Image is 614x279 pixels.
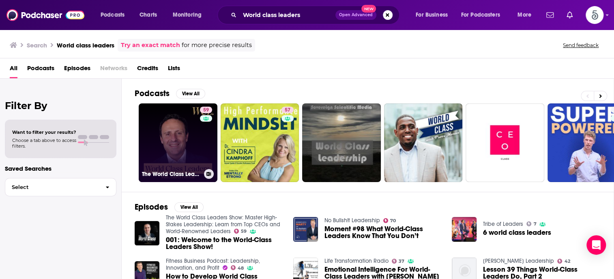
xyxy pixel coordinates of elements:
[176,89,205,99] button: View All
[95,9,135,21] button: open menu
[134,9,162,21] a: Charts
[483,258,554,264] a: Scott Ross Leadership
[100,62,127,78] span: Networks
[231,265,244,270] a: 48
[517,9,531,21] span: More
[416,9,448,21] span: For Business
[166,258,260,271] a: Fitness Business Podcast: Leadership, Innovation, and Profit
[452,217,477,242] img: 6 world class leaders
[5,100,116,112] h2: Filter By
[203,106,209,114] span: 59
[166,236,283,250] a: 001: Welcome to the World-Class Leaders Show!
[135,221,159,246] img: 001: Welcome to the World-Class Leaders Show!
[399,260,404,263] span: 37
[135,202,204,212] a: EpisodesView All
[339,13,373,17] span: Open Advanced
[182,41,252,50] span: for more precise results
[168,62,180,78] a: Lists
[5,185,99,190] span: Select
[174,202,204,212] button: View All
[390,219,396,223] span: 70
[461,9,500,21] span: For Podcasters
[12,137,76,149] span: Choose a tab above to access filters.
[586,235,606,255] div: Open Intercom Messenger
[324,258,389,264] a: Life Transformation Radio
[5,165,116,172] p: Saved Searches
[12,129,76,135] span: Want to filter your results?
[410,9,458,21] button: open menu
[142,171,201,178] h3: The World Class Leaders Show: Master High-Stakes Leadership: Learn from Top CEOs and World-Renown...
[221,103,299,182] a: 57
[361,5,376,13] span: New
[6,7,84,23] img: Podchaser - Follow, Share and Rate Podcasts
[543,8,557,22] a: Show notifications dropdown
[167,9,212,21] button: open menu
[281,107,294,113] a: 57
[166,214,280,235] a: The World Class Leaders Show: Master High-Stakes Leadership: Learn from Top CEOs and World-Renown...
[533,222,536,226] span: 7
[456,9,512,21] button: open menu
[101,9,125,21] span: Podcasts
[5,178,116,196] button: Select
[57,41,114,49] h3: World class leaders
[586,6,603,24] img: User Profile
[564,260,570,263] span: 42
[293,217,318,242] img: Moment #98 What World-Class Leaders Know That You Don’t
[526,221,537,226] a: 7
[135,88,205,99] a: PodcastsView All
[483,221,523,227] a: Tribe of Leaders
[135,88,170,99] h2: Podcasts
[241,230,247,233] span: 59
[383,218,396,223] a: 70
[240,9,335,21] input: Search podcasts, credits, & more...
[392,259,405,264] a: 37
[285,106,290,114] span: 57
[557,259,570,264] a: 42
[586,6,603,24] button: Show profile menu
[563,8,576,22] a: Show notifications dropdown
[560,42,601,49] button: Send feedback
[324,217,380,224] a: No Bullsh!t Leadership
[335,10,376,20] button: Open AdvancedNew
[140,9,157,21] span: Charts
[238,266,244,270] span: 48
[27,41,47,49] h3: Search
[483,229,551,236] a: 6 world class leaders
[234,229,247,234] a: 59
[324,225,442,239] a: Moment #98 What World-Class Leaders Know That You Don’t
[139,103,217,182] a: 59The World Class Leaders Show: Master High-Stakes Leadership: Learn from Top CEOs and World-Reno...
[27,62,54,78] a: Podcasts
[10,62,17,78] a: All
[64,62,90,78] a: Episodes
[200,107,212,113] a: 59
[135,202,168,212] h2: Episodes
[225,6,407,24] div: Search podcasts, credits, & more...
[137,62,158,78] a: Credits
[173,9,202,21] span: Monitoring
[512,9,541,21] button: open menu
[121,41,180,50] a: Try an exact match
[586,6,603,24] span: Logged in as Spiral5-G2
